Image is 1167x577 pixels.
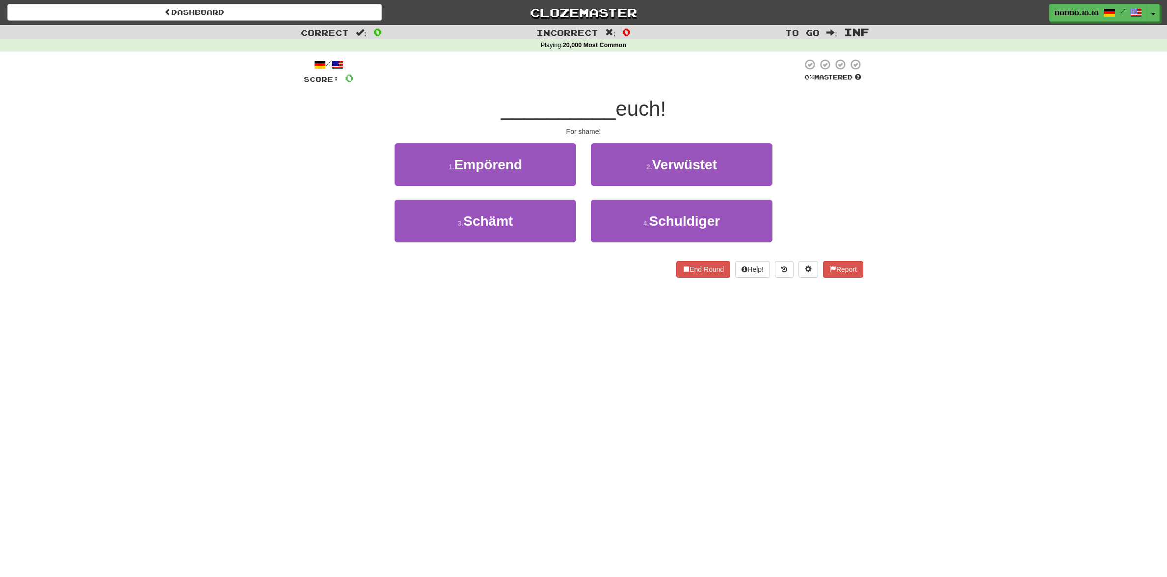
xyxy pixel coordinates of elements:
span: Schuldiger [649,213,720,229]
button: 1.Empörend [395,143,576,186]
small: 1 . [449,163,454,171]
span: __________ [501,97,616,120]
div: For shame! [304,127,863,136]
span: Schämt [463,213,513,229]
button: 2.Verwüstet [591,143,772,186]
span: : [605,28,616,37]
span: euch! [615,97,666,120]
a: bobbojojo / [1049,4,1147,22]
span: Incorrect [536,27,598,37]
span: 0 [345,72,353,84]
small: 3 . [458,219,464,227]
span: 0 [373,26,382,38]
span: To go [785,27,820,37]
div: Mastered [802,73,863,82]
small: 2 . [646,163,652,171]
small: 4 . [643,219,649,227]
strong: 20,000 Most Common [563,42,626,49]
button: Round history (alt+y) [775,261,794,278]
button: Help! [735,261,770,278]
span: / [1120,8,1125,15]
span: Correct [301,27,349,37]
span: Inf [844,26,869,38]
button: 3.Schämt [395,200,576,242]
button: End Round [676,261,730,278]
div: / [304,58,353,71]
a: Clozemaster [397,4,771,21]
span: Empörend [454,157,522,172]
span: : [826,28,837,37]
button: 4.Schuldiger [591,200,772,242]
a: Dashboard [7,4,382,21]
span: bobbojojo [1055,8,1099,17]
button: Report [823,261,863,278]
span: 0 % [804,73,814,81]
span: 0 [622,26,631,38]
span: Score: [304,75,339,83]
span: : [356,28,367,37]
span: Verwüstet [652,157,717,172]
